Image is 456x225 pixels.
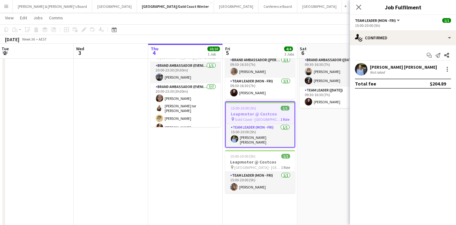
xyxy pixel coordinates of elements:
span: 6 [299,49,307,56]
app-card-role: Team Leader (Mon - Fri)1/115:00-20:00 (5h)[PERSON_NAME] [225,172,295,193]
span: 3 [75,49,84,56]
a: Comms [46,14,65,22]
span: View [5,15,14,21]
span: 15:00-20:00 (5h) [230,154,255,159]
span: 4 [150,49,158,56]
app-card-role: Brand Ambassador (Evening)1/120:00-23:30 (3h30m)[PERSON_NAME] [151,62,221,83]
a: View [2,14,16,22]
button: [GEOGRAPHIC_DATA]/Gold Coast Winter [137,0,214,12]
span: Thu [151,46,158,51]
button: [PERSON_NAME] & [PERSON_NAME]'s Board [13,0,92,12]
span: Sat [300,46,307,51]
div: Total fee [355,81,376,87]
span: Comms [49,15,63,21]
span: Fri [225,46,230,51]
h3: Leapmotor @ Costcos [225,159,295,165]
span: Jobs [33,15,43,21]
span: 1/1 [281,106,289,110]
div: [DATE] [5,36,19,42]
div: 3 Jobs [284,52,294,56]
app-card-role: Brand Ambassador (Evening)7/720:00-23:30 (3h30m)[PERSON_NAME][PERSON_NAME] ter [PERSON_NAME][PERS... [151,83,221,161]
span: 15:00-20:00 (5h) [231,106,256,110]
app-card-role: Team Leader (Mon - Fri)1/109:30-16:30 (7h)[PERSON_NAME] [225,78,295,99]
app-card-role: Brand Ambassador ([DATE])2/209:30-16:30 (7h)[PERSON_NAME][PERSON_NAME] [300,56,370,87]
div: 15:00-20:00 (5h) [355,23,451,28]
span: Gold Coast - [GEOGRAPHIC_DATA] [235,117,280,122]
span: Edit [20,15,27,21]
div: AEST [39,37,47,42]
app-job-card: 09:30-16:30 (7h)3/3ANZ House of Falcons [GEOGRAPHIC_DATA]2 RolesBrand Ambassador ([DATE])2/209:30... [300,35,370,108]
span: Team Leader (Mon - Fri) [355,18,396,23]
app-card-role: Team Leader (Mon - Fri)1/115:00-20:00 (5h)[PERSON_NAME] [PERSON_NAME] [226,124,294,147]
app-job-card: 20:00-23:30 (3h30m)10/10Fanta Lemon Sampling-Broncos vs Storm [GEOGRAPHIC_DATA], [GEOGRAPHIC_DATA... [151,35,221,127]
span: 1 Role [281,165,290,170]
div: [PERSON_NAME] [PERSON_NAME] [370,64,437,70]
span: 2 [1,49,9,56]
span: 5 [224,49,230,56]
span: Week 36 [21,37,36,42]
a: Edit [17,14,30,22]
button: Team Leader (Mon - Fri) [355,18,401,23]
span: Wed [76,46,84,51]
span: 4/4 [284,46,293,51]
div: Not rated [370,70,386,75]
button: [GEOGRAPHIC_DATA] [92,0,137,12]
app-job-card: 15:00-20:00 (5h)1/1Leapmotor @ Costcos Gold Coast - [GEOGRAPHIC_DATA]1 RoleTeam Leader (Mon - Fri... [225,101,295,148]
app-card-role: Team Leader ([DATE])1/109:30-16:30 (7h)[PERSON_NAME] [300,87,370,108]
span: [GEOGRAPHIC_DATA] - [GEOGRAPHIC_DATA] [234,165,281,170]
button: [GEOGRAPHIC_DATA] [297,0,342,12]
app-job-card: 09:30-16:30 (7h)2/2ANZ House of Falcons [GEOGRAPHIC_DATA]2 RolesBrand Ambassador ([PERSON_NAME])1... [225,35,295,99]
div: $204.89 [430,81,446,87]
div: 1 Job [208,52,220,56]
span: Tue [2,46,9,51]
a: Jobs [31,14,45,22]
span: 1 Role [280,117,289,122]
h3: Job Fulfilment [350,3,456,11]
app-card-role: Brand Ambassador ([PERSON_NAME])1/109:30-16:30 (7h)[PERSON_NAME] [225,56,295,78]
app-job-card: 15:00-20:00 (5h)1/1Leapmotor @ Costcos [GEOGRAPHIC_DATA] - [GEOGRAPHIC_DATA]1 RoleTeam Leader (Mo... [225,150,295,193]
span: 1/1 [442,18,451,23]
span: 1/1 [281,154,290,159]
div: Confirmed [350,30,456,45]
h3: Leapmotor @ Costcos [226,111,294,117]
span: 10/10 [207,46,220,51]
button: [GEOGRAPHIC_DATA] [214,0,259,12]
button: Conference Board [259,0,297,12]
